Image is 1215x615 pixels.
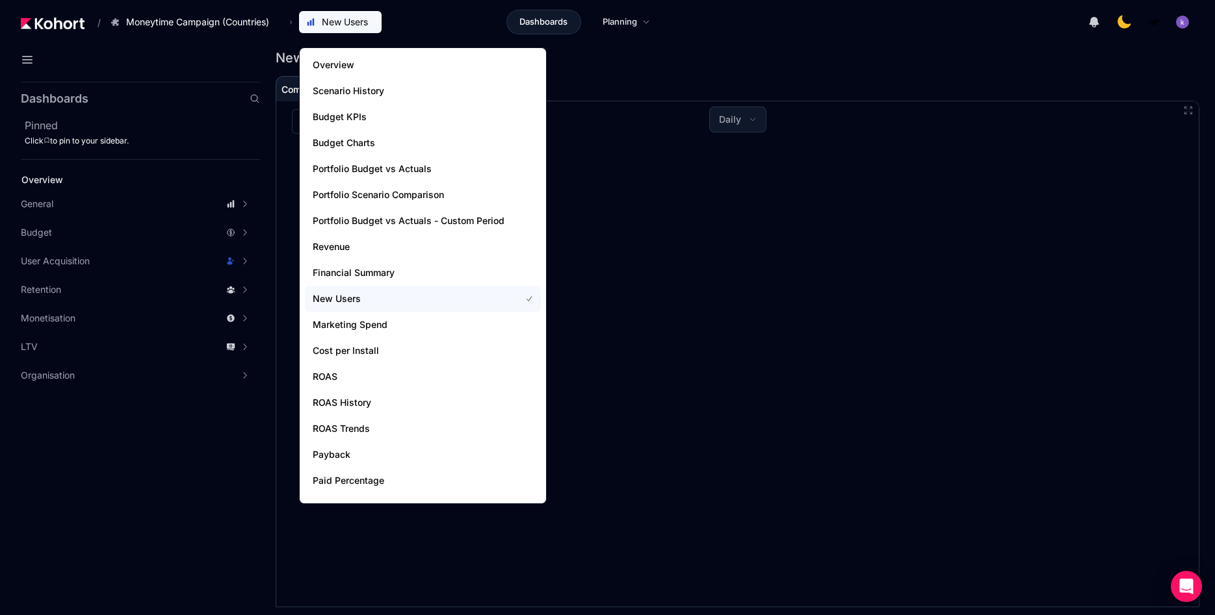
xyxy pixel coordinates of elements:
span: Compare Scenarios [281,85,366,94]
img: logo_MoneyTimeLogo_1_20250619094856634230.png [1147,16,1160,29]
span: Retention [21,283,61,296]
span: Portfolio Budget vs Actuals - Custom Period [313,214,504,227]
a: Planning [589,10,664,34]
span: Payback [313,448,504,461]
span: New Users [322,16,368,29]
a: Portfolio Scenario Comparison [305,182,541,208]
span: Moneytime Campaign (Countries) [126,16,269,29]
a: Portfolio Budget vs Actuals [305,156,541,182]
span: › [287,17,295,27]
a: Overview [17,170,238,190]
span: Marketing Spend [313,318,504,331]
a: Paid Percentage [305,468,541,494]
span: Portfolio Budget vs Actuals [313,162,504,175]
span: Organisation [21,369,75,382]
div: Click to pin to your sidebar. [25,136,260,146]
span: LTV [21,340,38,353]
span: Financial Summary [313,266,504,279]
span: Cost per Install [313,344,504,357]
img: Kohort logo [21,18,85,29]
span: / [87,16,101,29]
a: Spend Recommendations [305,494,541,520]
span: Overview [313,58,504,71]
a: Scenario History [305,78,541,104]
a: ROAS [305,364,541,390]
span: ROAS History [313,396,504,409]
h2: Dashboards [21,93,88,105]
h3: New Users [276,51,352,64]
a: Budget KPIs [305,104,541,130]
a: Portfolio Budget vs Actuals - Custom Period [305,208,541,234]
span: Dashboards [519,16,568,29]
span: Revenue [313,240,504,253]
a: Marketing Spend [305,312,541,338]
span: Paid Percentage [313,474,504,487]
span: User Acquisition [21,255,90,268]
a: Budget Charts [305,130,541,156]
span: General [21,197,53,210]
a: New Users [305,286,541,312]
span: New Users [313,292,504,305]
div: Open Intercom Messenger [1171,571,1202,602]
a: Payback [305,442,541,468]
a: Overview [305,52,541,78]
span: ROAS [313,370,504,383]
a: ROAS History [305,390,541,416]
a: ROAS Trends [305,416,541,442]
a: Dashboards [506,10,581,34]
button: Showing: 1 selected [292,109,416,134]
span: Budget [21,226,52,239]
span: Daily [719,113,741,126]
span: Budget Charts [313,136,504,149]
button: Moneytime Campaign (Countries) [103,11,283,33]
button: Fullscreen [1183,105,1194,116]
h2: Pinned [25,118,260,133]
button: Daily [710,107,766,132]
a: Cost per Install [305,338,541,364]
span: Portfolio Scenario Comparison [313,188,504,201]
span: ROAS Trends [313,422,504,435]
button: New Users [299,11,382,33]
a: Financial Summary [305,260,541,286]
span: Planning [603,16,637,29]
span: Overview [21,174,63,185]
span: Monetisation [21,312,75,325]
span: Budget KPIs [313,110,504,123]
a: Revenue [305,234,541,260]
span: Scenario History [313,84,504,97]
